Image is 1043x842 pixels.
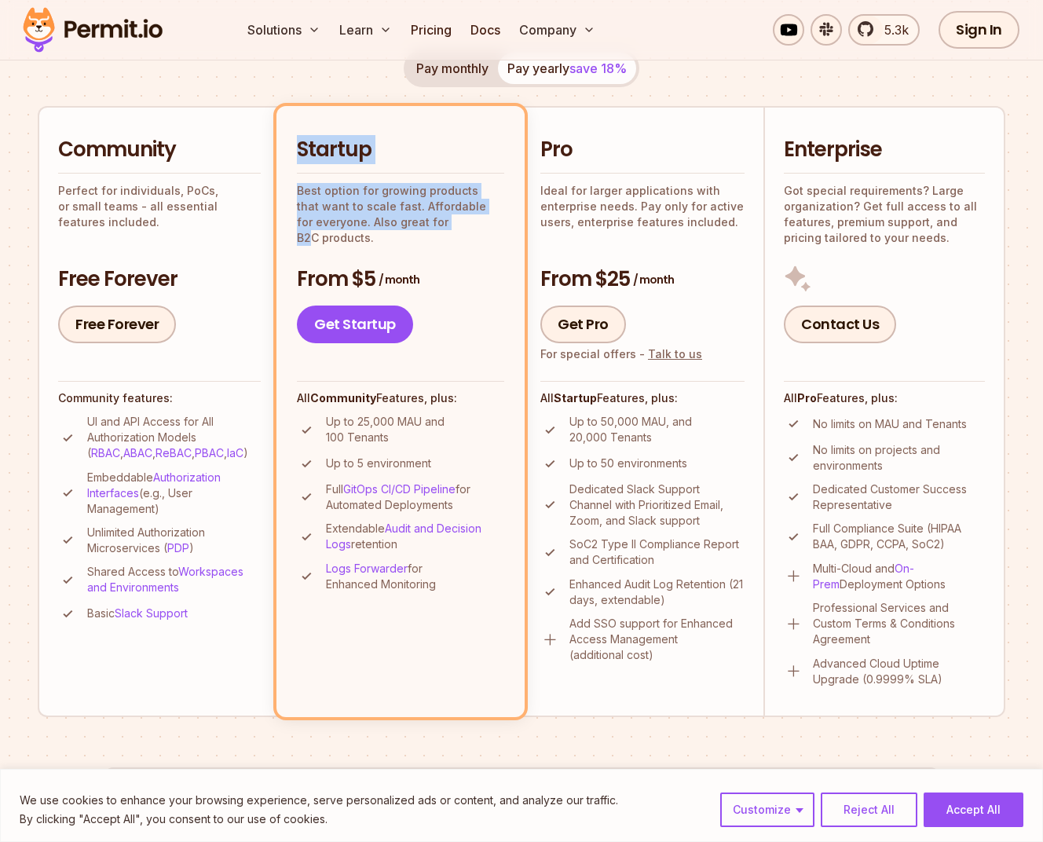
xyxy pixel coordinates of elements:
a: PBAC [195,446,224,459]
a: Pricing [404,14,458,46]
a: Audit and Decision Logs [326,522,481,551]
p: Got special requirements? Large organization? Get full access to all features, premium support, a... [784,183,985,246]
p: Unlimited Authorization Microservices ( ) [87,525,261,556]
p: No limits on projects and environments [813,442,985,474]
p: Advanced Cloud Uptime Upgrade (0.9999% SLA) [813,656,985,687]
button: Pay monthly [407,53,498,84]
a: Logs Forwarder [326,562,408,575]
p: Up to 50 environments [569,456,687,471]
h3: From $25 [540,265,745,294]
a: On-Prem [813,562,914,591]
h3: Free Forever [58,265,261,294]
p: By clicking "Accept All", you consent to our use of cookies. [20,810,618,829]
div: For special offers - [540,346,702,362]
p: No limits on MAU and Tenants [813,416,967,432]
p: for Enhanced Monitoring [326,561,504,592]
p: UI and API Access for All Authorization Models ( , , , , ) [87,414,261,461]
p: Perfect for individuals, PoCs, or small teams - all essential features included. [58,183,261,230]
h2: Community [58,136,261,164]
h2: Enterprise [784,136,985,164]
a: Free Forever [58,306,176,343]
button: Company [513,14,602,46]
span: / month [633,272,674,287]
p: Ideal for larger applications with enterprise needs. Pay only for active users, enterprise featur... [540,183,745,230]
strong: Pro [797,391,817,405]
a: ReBAC [156,446,192,459]
button: Reject All [821,793,917,827]
p: Professional Services and Custom Terms & Conditions Agreement [813,600,985,647]
p: Multi-Cloud and Deployment Options [813,561,985,592]
button: Learn [333,14,398,46]
h2: Pro [540,136,745,164]
p: Best option for growing products that want to scale fast. Affordable for everyone. Also great for... [297,183,504,246]
a: Authorization Interfaces [87,470,221,500]
p: SoC2 Type II Compliance Report and Certification [569,536,745,568]
p: Extendable retention [326,521,504,552]
span: 5.3k [875,20,909,39]
a: Get Pro [540,306,626,343]
strong: Startup [554,391,597,405]
p: Shared Access to [87,564,261,595]
h2: Startup [297,136,504,164]
p: Full for Automated Deployments [326,481,504,513]
a: 5.3k [848,14,920,46]
h4: All Features, plus: [784,390,985,406]
strong: Community [310,391,376,405]
p: Embeddable (e.g., User Management) [87,470,261,517]
a: RBAC [91,446,120,459]
img: Permit logo [16,3,170,57]
a: Talk to us [648,347,702,361]
p: Basic [87,606,188,621]
p: Up to 25,000 MAU and 100 Tenants [326,414,504,445]
a: Contact Us [784,306,896,343]
h4: All Features, plus: [540,390,745,406]
p: Add SSO support for Enhanced Access Management (additional cost) [569,616,745,663]
a: Sign In [939,11,1019,49]
a: PDP [167,541,189,555]
a: Slack Support [115,606,188,620]
a: GitOps CI/CD Pipeline [343,482,456,496]
h3: From $5 [297,265,504,294]
p: Dedicated Customer Success Representative [813,481,985,513]
a: Get Startup [297,306,413,343]
p: Dedicated Slack Support Channel with Prioritized Email, Zoom, and Slack support [569,481,745,529]
p: Enhanced Audit Log Retention (21 days, extendable) [569,577,745,608]
a: ABAC [123,446,152,459]
span: / month [379,272,419,287]
p: Up to 50,000 MAU, and 20,000 Tenants [569,414,745,445]
a: IaC [227,446,243,459]
h4: All Features, plus: [297,390,504,406]
button: Solutions [241,14,327,46]
p: We use cookies to enhance your browsing experience, serve personalized ads or content, and analyz... [20,791,618,810]
h4: Community features: [58,390,261,406]
button: Customize [720,793,814,827]
a: Docs [464,14,507,46]
button: Accept All [924,793,1023,827]
p: Full Compliance Suite (HIPAA BAA, GDPR, CCPA, SoC2) [813,521,985,552]
p: Up to 5 environment [326,456,431,471]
